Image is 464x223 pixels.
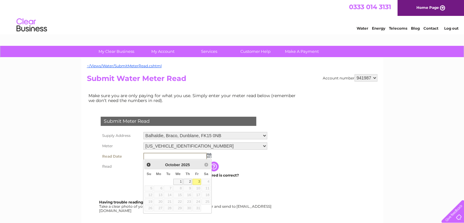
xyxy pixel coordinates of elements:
th: Meter [99,141,142,151]
a: Customer Help [230,46,281,57]
b: Having trouble reading your meter? [99,200,167,204]
th: Supply Address [99,130,142,141]
span: October [165,163,180,167]
span: Monday [156,172,161,176]
span: Prev [146,162,151,167]
div: Submit Meter Read [101,117,256,126]
img: logo.png [16,16,47,35]
span: Sunday [147,172,151,176]
span: Thursday [185,172,190,176]
a: Blog [411,26,420,31]
a: Make A Payment [277,46,327,57]
a: Services [184,46,234,57]
a: Energy [372,26,385,31]
span: Saturday [204,172,208,176]
a: Telecoms [389,26,407,31]
a: Contact [423,26,438,31]
h2: Submit Water Meter Read [87,74,377,86]
span: 2025 [181,163,190,167]
td: Are you sure the read you have entered is correct? [142,171,269,179]
a: 1 [173,179,183,185]
a: ~/Views/Water/SubmitMeterRead.cshtml [87,64,162,68]
a: My Clear Business [91,46,142,57]
a: Log out [444,26,458,31]
th: Read [99,162,142,171]
th: Read Date [99,151,142,162]
span: Wednesday [175,172,181,176]
span: Tuesday [166,172,170,176]
a: 2 [183,179,192,185]
input: Information [209,162,220,171]
td: Make sure you are only paying for what you use. Simply enter your meter read below (remember we d... [87,92,300,104]
div: Account number [323,74,377,82]
div: Take a clear photo of your readings, tell us which supply it's for and send to [EMAIL_ADDRESS][DO... [99,200,272,213]
a: 3 [192,179,201,185]
div: Clear Business is a trading name of Verastar Limited (registered in [GEOGRAPHIC_DATA] No. 3667643... [88,3,376,30]
img: ... [207,153,211,158]
a: Water [357,26,368,31]
a: 0333 014 3131 [349,3,391,11]
a: My Account [138,46,188,57]
a: Prev [145,161,152,168]
span: Friday [195,172,199,176]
